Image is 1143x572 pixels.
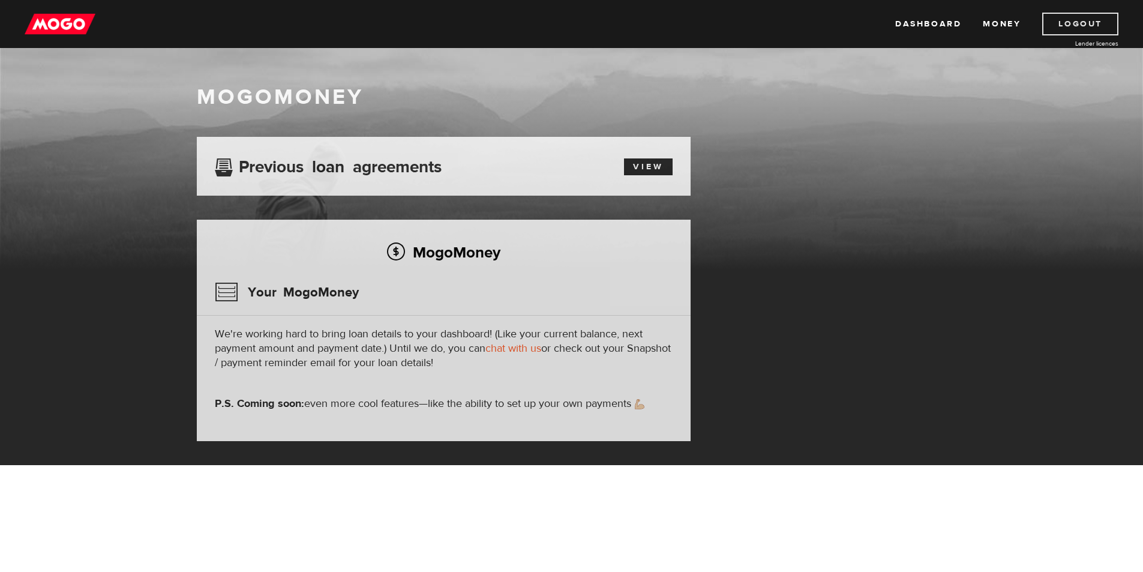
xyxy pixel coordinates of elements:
[895,13,961,35] a: Dashboard
[624,158,673,175] a: View
[215,157,442,173] h3: Previous loan agreements
[215,397,304,411] strong: P.S. Coming soon:
[485,342,541,355] a: chat with us
[215,327,673,370] p: We're working hard to bring loan details to your dashboard! (Like your current balance, next paym...
[197,85,947,110] h1: MogoMoney
[215,277,359,308] h3: Your MogoMoney
[635,399,644,409] img: strong arm emoji
[25,13,95,35] img: mogo_logo-11ee424be714fa7cbb0f0f49df9e16ec.png
[1028,39,1118,48] a: Lender licences
[215,239,673,265] h2: MogoMoney
[1042,13,1118,35] a: Logout
[215,397,673,411] p: even more cool features—like the ability to set up your own payments
[983,13,1021,35] a: Money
